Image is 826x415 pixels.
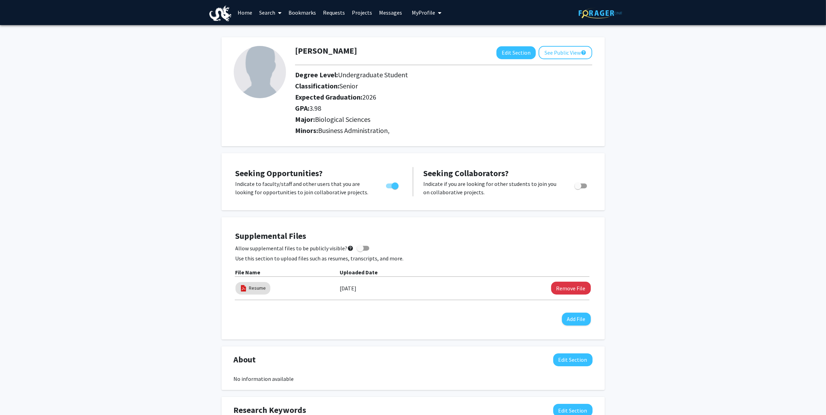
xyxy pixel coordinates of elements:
a: Bookmarks [285,0,319,25]
span: Business Administration, [318,126,389,135]
h4: Supplemental Files [236,231,591,241]
mat-icon: help [348,244,354,252]
span: My Profile [412,9,435,16]
div: Toggle [572,180,591,190]
h1: [PERSON_NAME] [295,46,357,56]
button: See Public View [539,46,592,59]
img: Profile Picture [234,46,286,98]
mat-icon: help [581,48,586,57]
a: Requests [319,0,348,25]
img: Drexel University Logo [209,6,232,21]
p: Indicate if you are looking for other students to join you on collaborative projects. [424,180,561,196]
h2: GPA: [295,104,592,112]
button: Edit Section [496,46,536,59]
a: Search [256,0,285,25]
a: Messages [376,0,406,25]
img: ForagerOne Logo [579,8,622,18]
button: Edit About [553,353,593,366]
button: Add File [562,313,591,326]
span: Seeking Collaborators? [424,168,509,179]
iframe: Chat [5,384,30,410]
div: Toggle [383,180,402,190]
span: Biological Sciences [315,115,370,124]
span: 2026 [362,93,376,101]
p: Indicate to faculty/staff and other users that you are looking for opportunities to join collabor... [236,180,373,196]
div: No information available [234,375,593,383]
span: Undergraduate Student [338,70,408,79]
h2: Minors: [295,126,592,135]
span: Seeking Opportunities? [236,168,323,179]
span: About [234,353,256,366]
h2: Major: [295,115,592,124]
span: Allow supplemental files to be publicly visible? [236,244,354,252]
img: pdf_icon.png [240,284,247,292]
h2: Degree Level: [295,71,592,79]
h2: Classification: [295,82,592,90]
span: Senior [339,81,358,90]
b: File Name [236,269,261,276]
a: Projects [348,0,376,25]
p: Use this section to upload files such as resumes, transcripts, and more. [236,254,591,263]
b: Uploaded Date [340,269,378,276]
label: [DATE] [340,282,357,294]
a: Resume [249,284,266,292]
span: 3.98 [309,104,321,112]
a: Home [234,0,256,25]
h2: Expected Graduation: [295,93,592,101]
button: Remove Resume File [551,282,591,295]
